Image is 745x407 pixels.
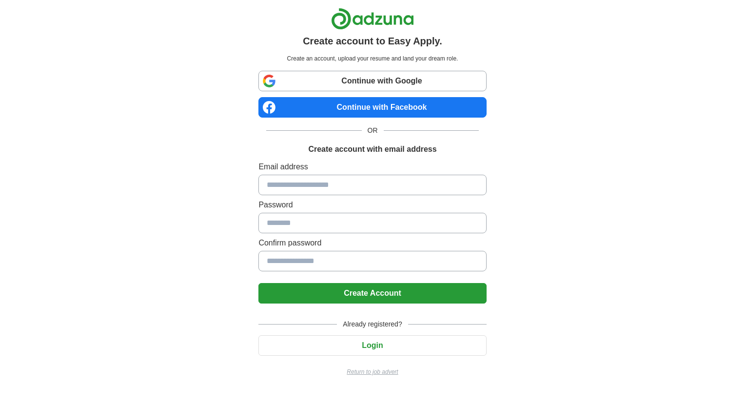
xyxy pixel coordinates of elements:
button: Create Account [258,283,486,304]
a: Continue with Google [258,71,486,91]
label: Password [258,199,486,211]
span: OR [362,125,384,136]
a: Continue with Facebook [258,97,486,118]
p: Create an account, upload your resume and land your dream role. [260,54,484,63]
label: Email address [258,161,486,173]
h1: Create account to Easy Apply. [303,34,442,48]
h1: Create account with email address [308,143,436,155]
button: Login [258,335,486,356]
span: Already registered? [337,319,408,329]
label: Confirm password [258,237,486,249]
a: Return to job advert [258,367,486,376]
img: Adzuna logo [331,8,414,30]
a: Login [258,341,486,349]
